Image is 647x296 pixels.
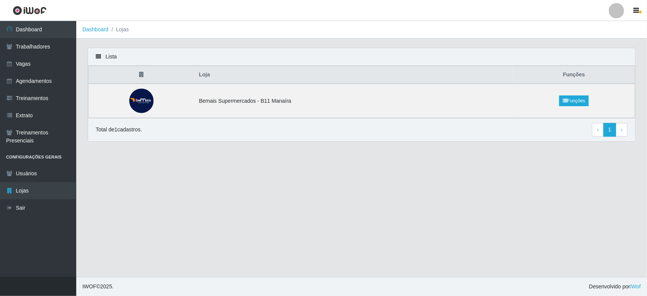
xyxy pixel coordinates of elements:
[559,95,589,106] a: Funções
[194,84,514,118] td: Bemais Supermercados - B11 Manaíra
[82,26,109,32] a: Dashboard
[82,283,114,291] span: © 2025 .
[76,21,647,39] nav: breadcrumb
[597,126,599,133] span: ‹
[604,123,616,137] a: 1
[129,89,154,113] img: Bemais Supermercados - B11 Manaíra
[592,123,604,137] a: Previous
[513,66,635,84] th: Funções
[592,123,628,137] nav: pagination
[88,48,635,66] div: Lista
[82,283,96,290] span: IWOF
[630,283,641,290] a: iWof
[194,66,514,84] th: Loja
[109,26,129,34] li: Lojas
[616,123,628,137] a: Next
[589,283,641,291] span: Desenvolvido por
[621,126,623,133] span: ›
[13,6,47,15] img: CoreUI Logo
[96,126,142,134] p: Total de 1 cadastros.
